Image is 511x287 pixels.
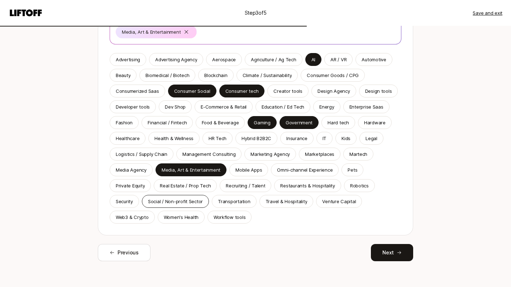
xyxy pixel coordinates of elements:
[348,166,357,173] p: Pets
[116,135,139,142] p: Healthcare
[328,119,349,126] p: Hard tech
[226,182,265,189] p: Recruiting / Talent
[349,103,383,110] div: Enterprise Saas
[473,9,502,16] button: Save and exit
[116,182,145,189] div: Private Equity
[164,214,199,221] p: Women's Health
[212,56,236,63] p: Aerospace
[349,150,367,158] div: Martech
[218,198,250,205] p: Transportation
[254,119,270,126] p: Gaming
[116,214,149,221] p: Web3 & Crypto
[262,103,304,110] p: Education / Ed Tech
[209,135,226,142] p: HR Tech
[225,87,259,95] div: Consumer tech
[242,135,271,142] p: Hybrid B2B2C
[319,103,334,110] p: Energy
[250,150,290,158] p: Marketing Agency
[322,198,356,205] div: Venture Capital
[201,103,247,110] p: E-Commerce & Retail
[165,103,186,110] p: Dev Shop
[305,150,334,158] p: Marketplaces
[116,72,130,79] p: Beauty
[365,87,392,95] p: Design tools
[182,150,236,158] p: Management Consulting
[235,166,262,173] p: Mobile Apps
[364,119,386,126] p: Hardware
[154,135,194,142] p: Health & Wellness
[286,135,307,142] p: Insurance
[273,87,302,95] p: Creator tools
[243,72,292,79] p: Climate / Sustainability
[174,87,210,95] p: Consumer Social
[330,56,347,63] p: AR / VR
[148,119,187,126] div: Financial / Fintech
[245,9,267,17] p: Step 3 of 5
[204,72,227,79] div: Blockchain
[155,56,197,63] div: Advertising Agency
[307,72,359,79] p: Consumer Goods / CPG
[342,135,350,142] p: Kids
[145,72,189,79] p: Biomedical / Biotech
[311,56,315,63] p: AI
[202,119,239,126] p: Food & Beverage
[116,87,159,95] p: Consumerized Saas
[350,182,369,189] p: Robotics
[366,135,377,142] p: Legal
[323,135,326,142] p: IT
[148,198,203,205] p: Social / Non-profit Sector
[122,28,181,35] div: Media, Art & Entertainment
[162,166,220,173] div: Media, Art & Entertainment
[118,248,139,257] span: Previous
[214,214,245,221] p: Workflow tools
[266,198,307,205] p: Travel & Hospitality
[251,56,296,63] p: Agriculture / Ag Tech
[116,56,140,63] div: Advertising
[277,166,333,173] p: Omni-channel Experience
[116,150,167,158] p: Logistics / Supply Chain
[98,244,151,261] button: Previous
[116,103,150,110] p: Developer tools
[280,182,335,189] p: Restaurants & Hospitality
[116,198,133,205] p: Security
[116,119,133,126] p: Fashion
